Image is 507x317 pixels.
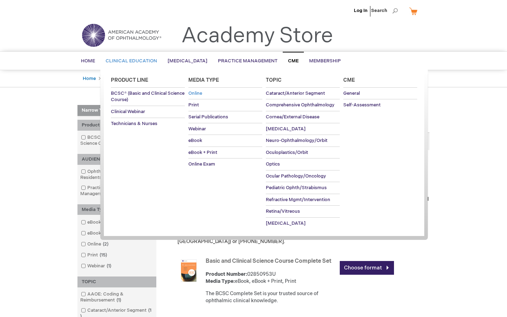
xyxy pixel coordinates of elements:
[79,134,155,147] a: BCSC® (Basic and Clinical Science Course)16
[188,126,206,132] span: Webinar
[206,278,235,284] strong: Media Type:
[77,105,156,116] strong: Narrow Your Choices
[81,58,95,64] span: Home
[188,114,228,120] span: Serial Publications
[340,261,394,275] a: Choose format
[266,91,325,96] span: Cataract/Anterior Segment
[79,291,155,304] a: AAOE: Coding & Reimbursement1
[188,102,199,108] span: Print
[111,91,184,103] span: BCSC® (Basic and Clinical Science Course)
[79,241,111,248] a: Online2
[309,58,341,64] span: Membership
[206,271,336,285] div: 02850953U eBook, eBook + Print, Print
[188,77,219,83] span: Media Type
[371,4,398,18] span: Search
[266,77,282,83] span: Topic
[79,219,113,226] a: eBook15
[79,230,128,237] a: eBook + Print14
[266,173,326,179] span: Ocular Pathology/Oncology
[111,77,148,83] span: Product Line
[101,241,110,247] span: 2
[77,276,156,287] div: TOPIC
[79,168,155,181] a: Ophthalmologists & Residents16
[266,220,306,226] span: [MEDICAL_DATA]
[77,154,156,165] div: AUDIENCE
[266,102,334,108] span: Comprehensive Ophthalmology
[266,161,280,167] span: Optics
[354,8,368,13] a: Log In
[206,258,331,265] a: Basic and Clinical Science Course Complete Set
[218,58,277,64] span: Practice Management
[77,120,156,131] div: Product Line
[177,259,200,282] img: Basic and Clinical Science Course Complete Set
[206,290,336,304] div: The BCSC Complete Set is your trusted source of ophthalmic clinical knowledge.
[188,138,202,143] span: eBook
[188,161,215,167] span: Online Exam
[188,91,202,96] span: Online
[288,58,299,64] span: CME
[98,252,109,258] span: 15
[343,102,381,108] span: Self-Assessment
[168,58,207,64] span: [MEDICAL_DATA]
[115,297,123,303] span: 1
[77,204,156,215] div: Media Type
[266,114,319,120] span: Cornea/External Disease
[79,185,155,197] a: Practice Administrators & Managers1
[83,76,96,81] a: Home
[343,91,360,96] span: General
[105,263,113,269] span: 1
[266,209,300,214] span: Retina/Vitreous
[79,252,110,259] a: Print15
[106,58,157,64] span: Clinical Education
[266,150,308,155] span: Oculoplastics/Orbit
[266,185,327,191] span: Pediatric Ophth/Strabismus
[181,23,333,49] a: Academy Store
[188,150,217,155] span: eBook + Print
[206,271,247,277] strong: Product Number:
[266,126,306,132] span: [MEDICAL_DATA]
[79,263,114,269] a: Webinar1
[343,77,355,83] span: Cme
[111,121,157,126] span: Technicians & Nurses
[266,138,327,143] span: Neuro-Ophthalmology/Orbit
[111,109,145,114] span: Clinical Webinar
[266,197,330,203] span: Refractive Mgmt/Intervention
